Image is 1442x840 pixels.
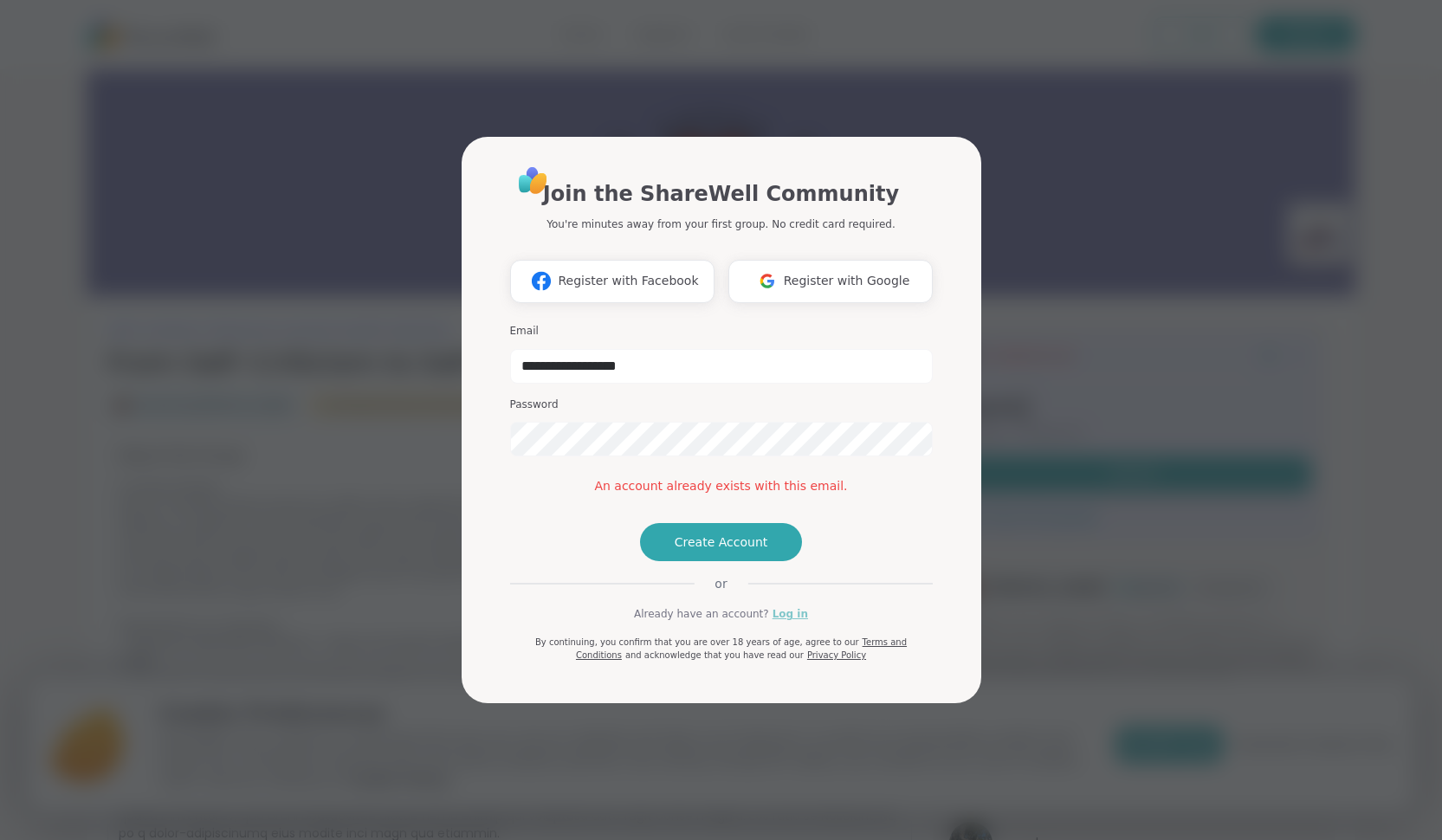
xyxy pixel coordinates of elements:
span: Already have an account? [634,606,769,622]
span: Register with Facebook [558,272,698,290]
button: Register with Facebook [510,260,715,303]
span: Register with Google [784,272,910,290]
h3: Email [510,324,933,339]
h1: Join the ShareWell Community [543,178,899,210]
button: Register with Google [728,260,933,303]
img: ShareWell Logo [514,161,553,200]
img: ShareWell Logomark [525,265,558,297]
p: You're minutes away from your first group. No credit card required. [546,216,895,232]
a: Log in [773,606,808,622]
button: Create Account [640,523,803,561]
span: and acknowledge that you have read our [625,650,804,660]
h3: Password [510,397,933,412]
img: ShareWell Logomark [751,265,784,297]
div: An account already exists with this email. [510,477,933,495]
a: Privacy Policy [807,650,866,660]
span: By continuing, you confirm that you are over 18 years of age, agree to our [535,637,859,647]
span: or [694,575,747,592]
span: Create Account [675,533,768,551]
